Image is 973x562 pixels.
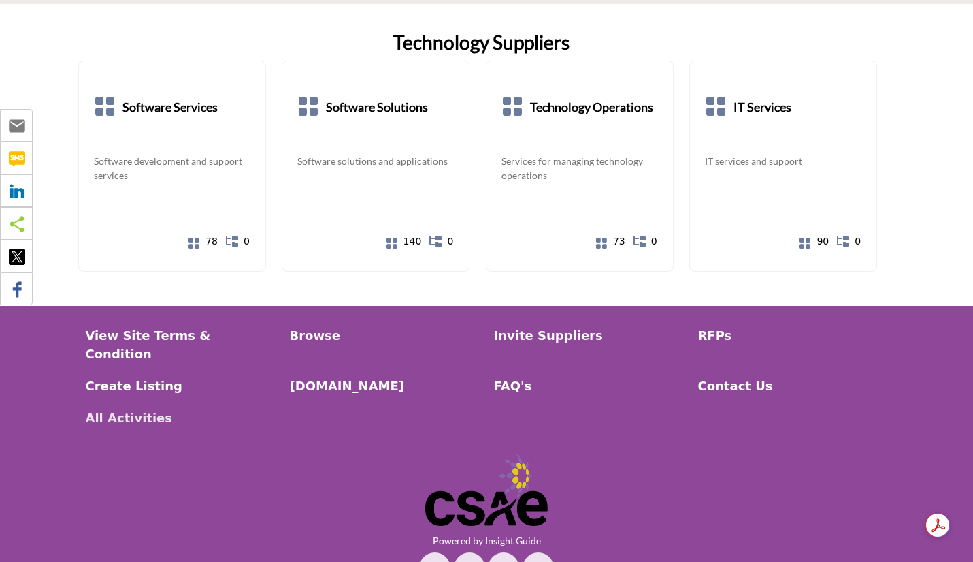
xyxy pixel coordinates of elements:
a: 0 [227,230,250,253]
a: 0 [430,230,454,253]
a: Powered by Insight Guide [433,535,541,546]
a: RFPs [698,326,888,345]
a: 0 [838,230,861,253]
a: Services for managing technology operations [501,154,658,183]
i: Show All 78 Suppliers [188,237,200,249]
a: 78 [195,230,218,253]
a: Software Solutions [326,76,428,138]
span: 140 [403,234,422,249]
a: 90 [806,230,829,253]
span: 0 [244,234,250,249]
i: Show All 140 Suppliers [386,237,398,249]
i: Show All 73 Suppliers [595,237,608,249]
a: 73 [602,230,626,253]
a: [DOMAIN_NAME] [290,377,480,395]
img: No Site Logo [425,454,548,526]
a: 0 [634,230,658,253]
i: Show All 0 Sub-Categories [429,236,442,247]
span: 73 [613,234,625,249]
span: 78 [205,234,218,249]
span: 0 [447,234,453,249]
a: Software solutions and applications [297,154,448,168]
a: Create Listing [86,377,276,395]
i: Show All 90 Suppliers [799,237,811,249]
a: Browse [290,326,480,345]
a: Invite Suppliers [494,326,684,345]
i: Show All 0 Sub-Categories [633,236,646,247]
span: 90 [817,234,829,249]
a: All Activities [86,409,276,427]
a: Technology Suppliers [393,31,570,54]
span: 0 [651,234,657,249]
a: View Site Terms & Condition [86,326,276,363]
span: 0 [855,234,861,249]
i: Show All 0 Sub-Categories [837,236,849,247]
a: 140 [398,230,422,253]
a: IT services and support [705,154,802,168]
a: Software development and support services [94,154,250,183]
a: FAQ's [494,377,684,395]
a: Contact Us [698,377,888,395]
a: IT Services [733,76,791,138]
i: Show All 0 Sub-Categories [226,236,238,247]
a: Technology Operations [530,76,653,138]
a: Software Services [122,76,218,138]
